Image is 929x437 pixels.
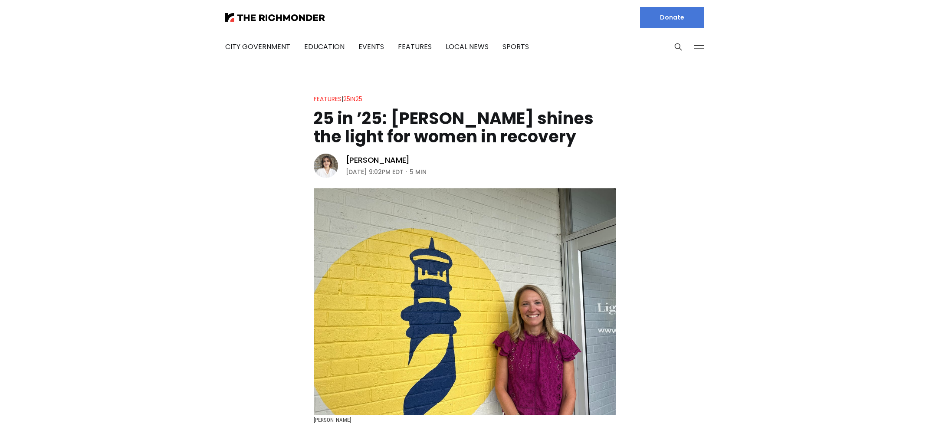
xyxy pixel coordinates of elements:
[640,7,704,28] a: Donate
[343,95,362,103] a: 25in25
[225,13,325,22] img: The Richmonder
[314,154,338,178] img: Eleanor Shaw
[410,167,427,177] span: 5 min
[314,109,616,146] h1: 25 in ’25: [PERSON_NAME] shines the light for women in recovery
[314,188,616,415] img: 25 in ’25: Emily DuBose shines the light for women in recovery
[314,94,362,104] div: |
[346,155,410,165] a: [PERSON_NAME]
[446,42,489,52] a: Local News
[314,417,351,423] span: [PERSON_NAME]
[398,42,432,52] a: Features
[225,42,290,52] a: City Government
[314,95,341,103] a: Features
[304,42,345,52] a: Education
[672,40,685,53] button: Search this site
[346,167,404,177] time: [DATE] 9:02PM EDT
[358,42,384,52] a: Events
[502,42,529,52] a: Sports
